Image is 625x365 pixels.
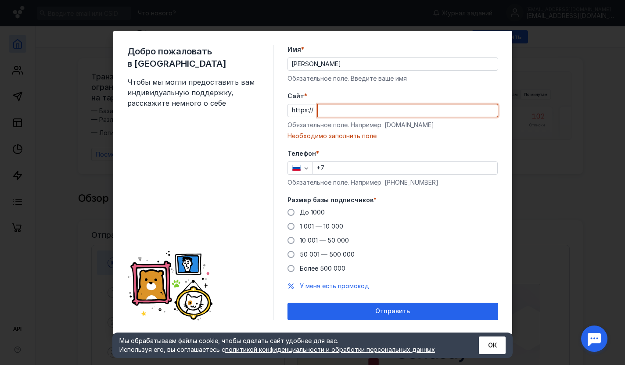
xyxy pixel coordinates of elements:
[287,121,498,129] div: Обязательное поле. Например: [DOMAIN_NAME]
[300,265,345,272] span: Более 500 000
[300,222,343,230] span: 1 001 — 10 000
[300,236,349,244] span: 10 001 — 50 000
[287,178,498,187] div: Обязательное поле. Например: [PHONE_NUMBER]
[300,208,325,216] span: До 1000
[287,303,498,320] button: Отправить
[300,282,369,290] span: У меня есть промокод
[287,149,316,158] span: Телефон
[300,282,369,290] button: У меня есть промокод
[300,250,355,258] span: 50 001 — 500 000
[127,77,259,108] span: Чтобы мы могли предоставить вам индивидуальную поддержку, расскажите немного о себе
[479,336,506,354] button: ОК
[287,74,498,83] div: Обязательное поле. Введите ваше имя
[119,336,457,354] div: Мы обрабатываем файлы cookie, чтобы сделать сайт удобнее для вас. Используя его, вы соглашаетесь c
[287,45,301,54] span: Имя
[127,45,259,70] span: Добро пожаловать в [GEOGRAPHIC_DATA]
[287,92,304,100] span: Cайт
[287,196,374,204] span: Размер базы подписчиков
[225,346,435,353] a: политикой конфиденциальности и обработки персональных данных
[375,308,410,315] span: Отправить
[287,132,498,140] div: Необходимо заполнить поле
